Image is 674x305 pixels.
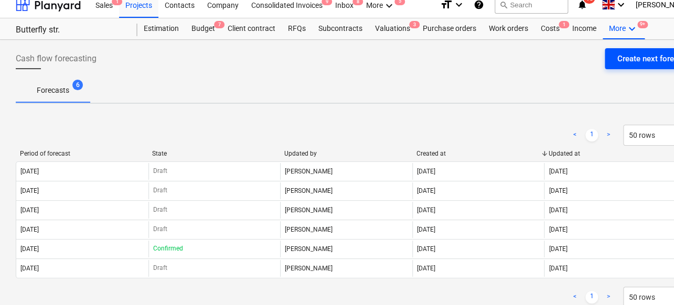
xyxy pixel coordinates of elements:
[284,150,408,157] div: Updated by
[602,129,615,141] a: Next page
[603,18,645,39] div: More
[280,163,412,180] div: [PERSON_NAME]
[20,226,39,233] div: [DATE]
[549,187,567,194] div: [DATE]
[137,18,185,39] a: Estimation
[549,226,567,233] div: [DATE]
[549,245,567,253] div: [DATE]
[20,150,144,157] div: Period of forecast
[549,265,567,272] div: [DATE]
[549,168,567,175] div: [DATE]
[417,245,435,253] div: [DATE]
[534,18,566,39] a: Costs1
[152,150,276,157] div: State
[637,21,648,28] span: 9+
[280,202,412,219] div: [PERSON_NAME]
[16,52,97,65] span: Cash flow forecasting
[153,186,167,195] p: Draft
[626,23,638,35] i: keyboard_arrow_down
[280,260,412,277] div: [PERSON_NAME]
[16,25,125,36] div: Butterfly str.
[185,18,221,39] div: Budget
[72,80,83,90] span: 6
[280,182,412,199] div: [PERSON_NAME]
[369,18,416,39] div: Valuations
[37,85,69,96] p: Forecasts
[20,187,39,194] div: [DATE]
[483,18,534,39] a: Work orders
[369,18,416,39] a: Valuations3
[20,168,39,175] div: [DATE]
[549,206,567,214] div: [DATE]
[559,21,569,28] span: 1
[602,291,615,303] a: Next page
[417,226,435,233] div: [DATE]
[499,1,508,9] span: search
[569,291,581,303] a: Previous page
[312,18,369,39] a: Subcontracts
[409,21,420,28] span: 3
[214,21,224,28] span: 7
[534,18,566,39] div: Costs
[282,18,312,39] a: RFQs
[20,265,39,272] div: [DATE]
[416,18,483,39] a: Purchase orders
[153,244,183,253] p: Confirmed
[20,245,39,253] div: [DATE]
[417,206,435,214] div: [DATE]
[153,225,167,234] p: Draft
[585,291,598,303] a: Page 1 is your current page
[566,18,603,39] a: Income
[153,264,167,273] p: Draft
[20,206,39,214] div: [DATE]
[153,167,167,176] p: Draft
[622,255,674,305] iframe: Chat Widget
[185,18,221,39] a: Budget7
[417,187,435,194] div: [DATE]
[280,221,412,238] div: [PERSON_NAME]
[549,150,672,157] div: Updated at
[153,205,167,214] p: Draft
[221,18,282,39] a: Client contract
[416,150,540,157] div: Created at
[417,265,435,272] div: [DATE]
[569,129,581,141] a: Previous page
[585,129,598,141] a: Page 1 is your current page
[417,168,435,175] div: [DATE]
[280,241,412,257] div: [PERSON_NAME]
